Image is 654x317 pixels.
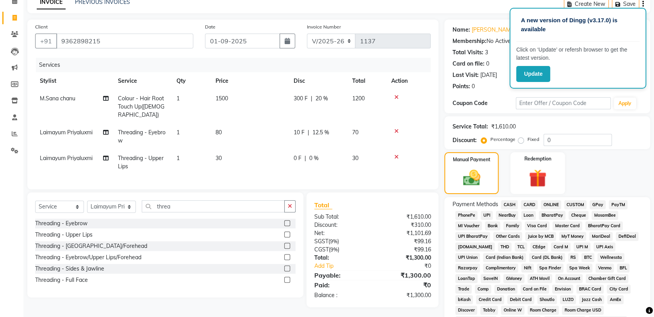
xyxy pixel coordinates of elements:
[597,253,624,262] span: Wellnessta
[521,211,536,220] span: Loan
[593,242,615,251] span: UPI Axis
[35,265,104,273] div: Threading - Sides & Jawline
[483,264,518,272] span: Complimentary
[118,155,164,170] span: Threading - Upper Lips
[452,136,476,144] div: Discount:
[314,246,329,253] span: CGST
[491,123,515,131] div: ₹1,610.00
[35,242,147,250] div: Threading - [GEOGRAPHIC_DATA]/Forehead
[524,155,551,162] label: Redemption
[118,95,164,118] span: Colour - Hair Root Touch Up([DEMOGRAPHIC_DATA])
[562,306,604,315] span: Room Charge USD
[205,23,216,30] label: Date
[521,200,538,209] span: CARD
[452,123,488,131] div: Service Total:
[521,264,534,272] span: Nift
[585,221,623,230] span: BharatPay Card
[35,219,87,228] div: Threading - Eyebrow
[614,98,636,109] button: Apply
[455,211,478,220] span: PhonePe
[515,242,527,251] span: TCL
[516,66,550,82] button: Update
[595,264,614,272] span: Venmo
[574,242,590,251] span: UPI M
[552,221,582,230] span: Master Card
[35,34,57,48] button: +91
[314,201,332,209] span: Total
[452,200,498,208] span: Payment Methods
[294,128,305,137] span: 10 F
[176,155,180,162] span: 1
[387,72,431,90] th: Action
[581,253,594,262] span: BTC
[455,253,480,262] span: UPI Union
[383,262,437,270] div: ₹0
[498,242,511,251] span: THD
[294,154,301,162] span: 0 F
[455,285,472,294] span: Trade
[589,232,613,241] span: MariDeal
[455,264,480,272] span: Razorpay
[537,264,564,272] span: Spa Finder
[452,26,470,34] div: Name:
[40,95,75,102] span: M.Sana chanu
[330,246,338,253] span: 9%
[592,211,618,220] span: MosamBee
[481,274,500,283] span: SaveIN
[347,72,387,90] th: Total
[537,295,557,304] span: Shoutlo
[35,23,48,30] label: Client
[567,264,592,272] span: Spa Week
[312,128,329,137] span: 12.5 %
[372,221,437,229] div: ₹310.00
[372,291,437,299] div: ₹1,300.00
[483,253,526,262] span: Card (Indian Bank)
[172,72,211,90] th: Qty
[527,306,559,315] span: Room Charge
[503,221,522,230] span: Family
[330,238,337,244] span: 9%
[308,280,372,290] div: Paid:
[308,221,372,229] div: Discount:
[307,23,341,30] label: Invoice Number
[311,94,312,103] span: |
[481,211,493,220] span: UPI
[471,26,515,34] a: [PERSON_NAME]
[475,285,491,294] span: Comp
[471,82,474,91] div: 0
[480,306,498,315] span: Tabby
[308,254,372,262] div: Total:
[507,295,534,304] span: Debit Card
[607,285,631,294] span: City Card
[579,295,604,304] span: Jazz Cash
[455,232,490,241] span: UPI BharatPay
[176,129,180,136] span: 1
[458,168,485,188] img: _cash.svg
[551,242,570,251] span: Card M
[455,242,495,251] span: [DOMAIN_NAME]
[40,129,93,136] span: Laimayum Priyaluxmi
[453,156,490,163] label: Manual Payment
[308,246,372,254] div: ( )
[552,285,573,294] span: Envision
[35,253,141,262] div: Threading - Eyebrow/Upper Lips/Forehead
[568,253,579,262] span: RS
[372,237,437,246] div: ₹99.16
[455,221,482,230] span: MI Voucher
[476,295,504,304] span: Credit Card
[452,37,486,45] div: Membership:
[142,200,285,212] input: Search or Scan
[452,71,478,79] div: Last Visit:
[529,253,565,262] span: Card (DL Bank)
[309,154,319,162] span: 0 %
[516,97,611,109] input: Enter Offer / Coupon Code
[294,94,308,103] span: 300 F
[559,232,586,241] span: MyT Money
[555,274,583,283] span: On Account
[35,231,93,239] div: Threading - Upper Lips
[496,211,518,220] span: NearBuy
[539,211,565,220] span: BharatPay
[560,295,576,304] span: LUZO
[211,72,289,90] th: Price
[607,295,624,304] span: AmEx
